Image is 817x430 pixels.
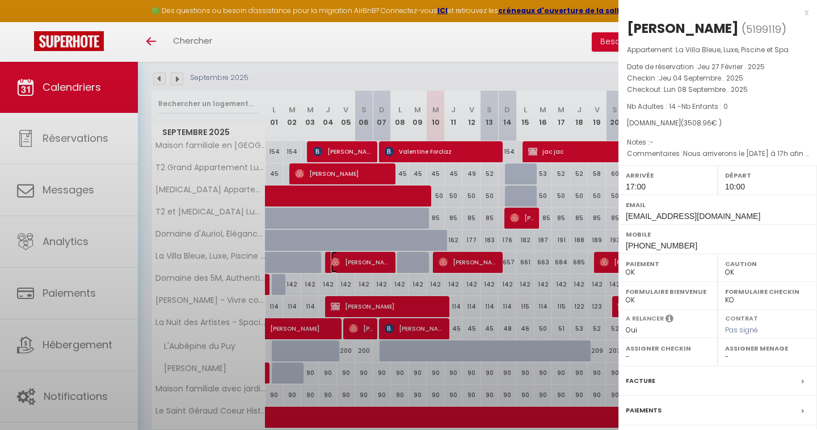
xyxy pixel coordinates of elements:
[681,102,728,111] span: Nb Enfants : 0
[618,6,808,19] div: x
[725,314,758,321] label: Contrat
[742,21,786,37] span: ( )
[725,170,810,181] label: Départ
[626,182,646,191] span: 17:00
[626,241,697,250] span: [PHONE_NUMBER]
[725,286,810,297] label: Formulaire Checkin
[626,375,655,387] label: Facture
[626,286,710,297] label: Formulaire Bienvenue
[626,199,810,210] label: Email
[626,404,662,416] label: Paiements
[676,45,789,54] span: La Villa Bleue, Luxe, Piscine et Spa
[725,343,810,354] label: Assigner Menage
[684,118,711,128] span: 3508.96
[746,22,781,36] span: 5199119
[697,62,765,71] span: Jeu 27 Février . 2025
[626,212,760,221] span: [EMAIL_ADDRESS][DOMAIN_NAME]
[725,258,810,269] label: Caution
[725,325,758,335] span: Pas signé
[725,182,745,191] span: 10:00
[627,118,808,129] div: [DOMAIN_NAME]
[664,85,748,94] span: Lun 08 Septembre . 2025
[626,343,710,354] label: Assigner Checkin
[627,148,808,159] p: Commentaires :
[627,44,808,56] p: Appartement :
[627,73,808,84] p: Checkin :
[659,73,743,83] span: Jeu 04 Septembre . 2025
[626,229,810,240] label: Mobile
[627,137,808,148] p: Notes :
[626,258,710,269] label: Paiement
[627,61,808,73] p: Date de réservation :
[681,118,722,128] span: ( € )
[650,137,654,147] span: -
[627,84,808,95] p: Checkout :
[626,314,664,323] label: A relancer
[627,102,728,111] span: Nb Adultes : 14 -
[627,19,739,37] div: [PERSON_NAME]
[626,170,710,181] label: Arrivée
[9,5,43,39] button: Ouvrir le widget de chat LiveChat
[666,314,673,326] i: Sélectionner OUI si vous souhaiter envoyer les séquences de messages post-checkout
